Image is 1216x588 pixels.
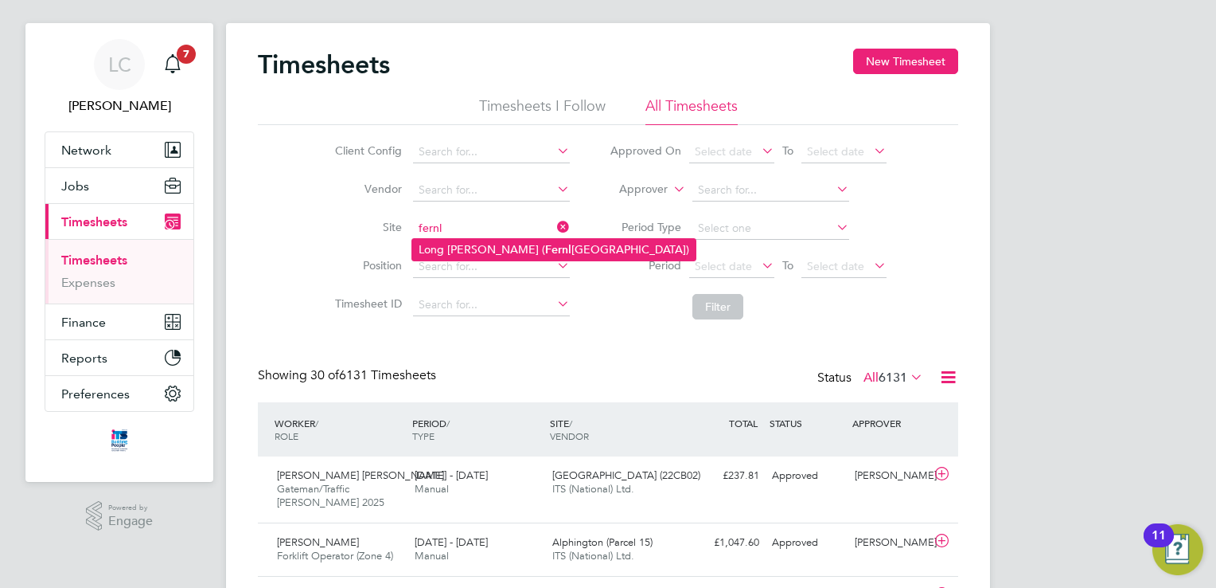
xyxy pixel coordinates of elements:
input: Search for... [692,179,849,202]
input: Search for... [413,141,570,163]
button: Jobs [45,168,193,203]
div: 11 [1152,535,1166,556]
span: Forklift Operator (Zone 4) [277,549,393,563]
span: Network [61,143,111,158]
span: Jobs [61,178,89,194]
span: Finance [61,315,106,330]
h2: Timesheets [258,49,390,80]
input: Search for... [413,179,570,202]
span: / [446,417,450,429]
span: Select date [807,144,864,159]
span: [PERSON_NAME] [277,535,359,549]
span: Powered by [108,501,153,515]
a: Timesheets [61,253,127,268]
button: New Timesheet [853,49,958,74]
span: [PERSON_NAME] [PERSON_NAME] [277,468,444,482]
label: Timesheet ID [330,296,402,311]
span: TYPE [412,429,435,442]
input: Search for... [413,294,570,316]
button: Reports [45,340,193,375]
div: Approved [766,530,848,556]
div: APPROVER [848,409,931,437]
div: £237.81 [683,463,766,489]
a: LC[PERSON_NAME] [45,39,194,116]
li: Long [PERSON_NAME] ( [GEOGRAPHIC_DATA]) [412,239,696,261]
span: ROLE [275,429,298,442]
span: [DATE] - [DATE] [415,468,488,482]
button: Open Resource Center, 11 new notifications [1152,524,1203,575]
span: ITS (National) Ltd. [552,549,634,563]
button: Finance [45,304,193,339]
button: Timesheets [45,204,193,239]
a: Powered byEngage [86,501,154,531]
label: Vendor [330,182,402,196]
nav: Main navigation [25,23,213,482]
span: ITS (National) Ltd. [552,482,634,496]
span: Timesheets [61,214,127,229]
a: 7 [157,39,189,90]
div: WORKER [271,409,408,450]
span: To [778,255,798,276]
span: / [569,417,572,429]
span: Select date [695,259,752,273]
div: [PERSON_NAME] [848,530,931,556]
img: itsconstruction-logo-retina.png [108,428,131,453]
div: £1,047.60 [683,530,766,556]
span: 6131 [879,370,907,386]
span: Manual [415,482,449,496]
div: SITE [546,409,684,450]
span: Alphington (Parcel 15) [552,535,653,549]
span: 30 of [310,367,339,383]
label: Approver [596,182,668,198]
span: LC [108,54,131,75]
span: / [315,417,318,429]
span: Engage [108,515,153,528]
span: Louis Crawford [45,96,194,116]
span: Select date [807,259,864,273]
div: Timesheets [45,239,193,304]
div: [PERSON_NAME] [848,463,931,489]
input: Search for... [413,218,570,240]
label: Site [330,220,402,234]
span: 6131 Timesheets [310,367,436,383]
span: Gateman/Traffic [PERSON_NAME] 2025 [277,482,384,509]
span: VENDOR [550,429,589,442]
a: Go to home page [45,428,194,453]
span: Manual [415,549,449,563]
label: Client Config [330,143,402,158]
label: Period [610,258,681,272]
b: Fernl [545,243,571,257]
span: Reports [61,351,107,366]
input: Select one [692,218,849,240]
label: Period Type [610,220,681,234]
span: [GEOGRAPHIC_DATA] (22CB02) [552,468,700,482]
div: STATUS [766,409,848,437]
label: All [863,370,923,386]
div: Status [817,367,926,390]
span: [DATE] - [DATE] [415,535,488,549]
a: Expenses [61,275,115,290]
span: To [778,140,798,161]
div: Showing [258,367,439,384]
div: Approved [766,463,848,489]
span: 7 [177,45,196,64]
label: Approved On [610,143,681,158]
button: Network [45,132,193,167]
li: Timesheets I Follow [479,96,606,125]
span: Select date [695,144,752,159]
button: Filter [692,294,743,319]
input: Search for... [413,256,570,278]
label: Position [330,258,402,272]
span: Preferences [61,386,130,402]
li: All Timesheets [645,96,738,125]
span: TOTAL [729,417,758,429]
button: Preferences [45,376,193,411]
div: PERIOD [408,409,546,450]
